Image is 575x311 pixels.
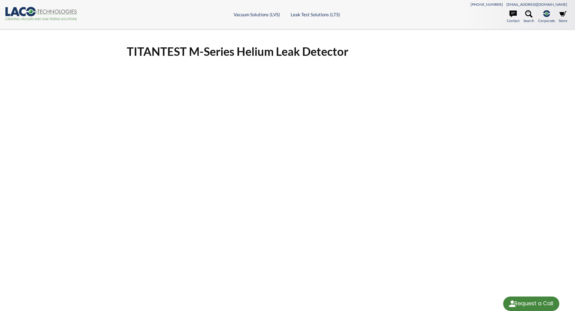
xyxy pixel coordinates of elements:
[559,10,567,24] a: Store
[523,10,534,24] a: Search
[291,12,340,17] a: Leak Test Solutions (LTS)
[514,297,553,310] div: Request a Call
[234,12,280,17] a: Vacuum Solutions (LVS)
[538,18,555,24] span: Corporate
[507,10,519,24] a: Contact
[506,2,567,7] a: [EMAIL_ADDRESS][DOMAIN_NAME]
[471,2,503,7] a: [PHONE_NUMBER]
[503,297,559,311] div: Request a Call
[507,299,517,309] img: round button
[127,44,449,59] h1: TITANTEST M-Series Helium Leak Detector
